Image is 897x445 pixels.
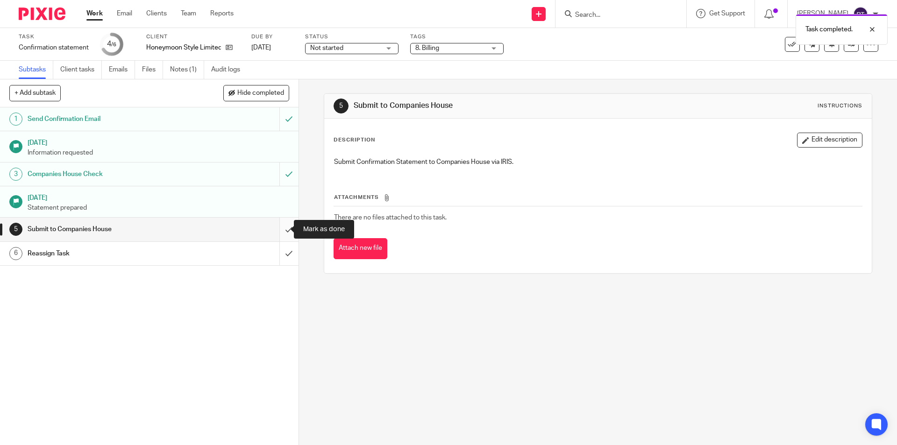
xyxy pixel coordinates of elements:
button: Edit description [797,133,862,148]
span: [DATE] [251,44,271,51]
a: Client tasks [60,61,102,79]
span: There are no files attached to this task. [334,214,447,221]
a: Files [142,61,163,79]
img: Pixie [19,7,65,20]
div: 1 [9,113,22,126]
label: Status [305,33,399,41]
div: 6 [9,247,22,260]
label: Task [19,33,89,41]
a: Audit logs [211,61,247,79]
h1: Send Confirmation Email [28,112,189,126]
a: Emails [109,61,135,79]
h1: [DATE] [28,191,289,203]
p: Description [334,136,375,144]
label: Client [146,33,240,41]
a: Notes (1) [170,61,204,79]
div: Confirmation statement [19,43,89,52]
h1: Submit to Companies House [28,222,189,236]
div: 5 [9,223,22,236]
a: Reports [210,9,234,18]
h1: Reassign Task [28,247,189,261]
a: Email [117,9,132,18]
button: + Add subtask [9,85,61,101]
div: 5 [334,99,349,113]
a: Clients [146,9,167,18]
div: 4 [107,39,116,49]
p: Information requested [28,148,289,157]
a: Team [181,9,196,18]
label: Tags [410,33,504,41]
h1: Submit to Companies House [354,101,618,111]
h1: Companies House Check [28,167,189,181]
div: 3 [9,168,22,181]
a: Subtasks [19,61,53,79]
div: Instructions [818,102,862,110]
h1: [DATE] [28,136,289,148]
span: Not started [310,45,343,51]
button: Attach new file [334,238,387,259]
label: Due by [251,33,293,41]
span: Hide completed [237,90,284,97]
p: Honeymoon Style Limited [146,43,221,52]
p: Statement prepared [28,203,289,212]
p: Submit Confirmation Statement to Companies House via IRIS. [334,157,861,167]
img: svg%3E [853,7,868,21]
small: /6 [111,42,116,47]
button: Hide completed [223,85,289,101]
p: Task completed. [805,25,853,34]
span: Attachments [334,195,379,200]
a: Work [86,9,103,18]
span: 8. Billing [415,45,439,51]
